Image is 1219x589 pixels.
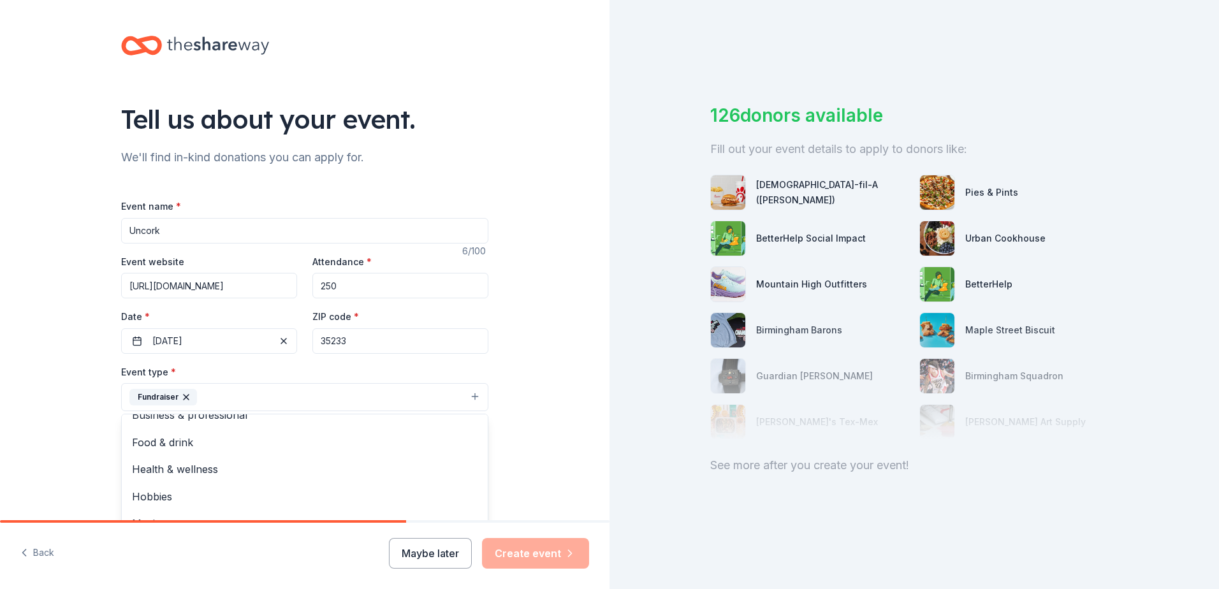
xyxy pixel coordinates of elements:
span: Business & professional [132,407,478,423]
div: Fundraiser [129,389,197,405]
button: Fundraiser [121,383,488,411]
span: Hobbies [132,488,478,505]
span: Health & wellness [132,461,478,477]
span: Food & drink [132,434,478,451]
div: Fundraiser [121,414,488,567]
span: Music [132,515,478,532]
